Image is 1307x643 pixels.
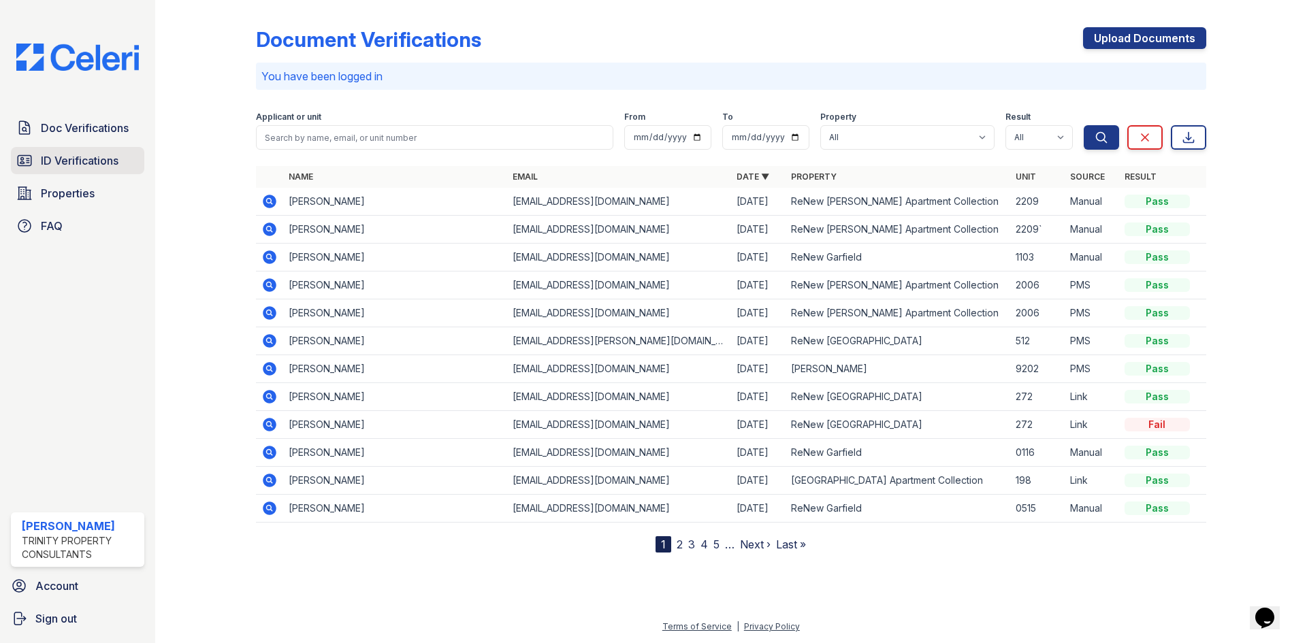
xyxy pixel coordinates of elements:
[1010,216,1065,244] td: 2209`
[1065,244,1119,271] td: Manual
[1125,171,1157,182] a: Result
[713,538,720,551] a: 5
[11,180,144,207] a: Properties
[283,216,507,244] td: [PERSON_NAME]
[513,171,538,182] a: Email
[1010,299,1065,327] td: 2006
[1125,362,1190,376] div: Pass
[507,495,731,523] td: [EMAIL_ADDRESS][DOMAIN_NAME]
[677,538,683,551] a: 2
[1065,188,1119,216] td: Manual
[507,244,731,271] td: [EMAIL_ADDRESS][DOMAIN_NAME]
[662,621,732,631] a: Terms of Service
[1065,411,1119,439] td: Link
[1065,271,1119,299] td: PMS
[22,518,139,534] div: [PERSON_NAME]
[5,44,150,71] img: CE_Logo_Blue-a8612792a0a2168367f1c8372b55b34899dd931a85d93a1a3d3e32e68fde9ad4.png
[1010,271,1065,299] td: 2006
[507,383,731,411] td: [EMAIL_ADDRESS][DOMAIN_NAME]
[1083,27,1206,49] a: Upload Documents
[507,271,731,299] td: [EMAIL_ADDRESS][DOMAIN_NAME]
[786,188,1010,216] td: ReNew [PERSON_NAME] Apartment Collection
[1010,411,1065,439] td: 272
[41,120,129,136] span: Doc Verifications
[1005,112,1031,122] label: Result
[261,68,1201,84] p: You have been logged in
[5,605,150,632] a: Sign out
[289,171,313,182] a: Name
[5,572,150,599] a: Account
[283,383,507,411] td: [PERSON_NAME]
[731,411,786,439] td: [DATE]
[1125,306,1190,320] div: Pass
[1125,278,1190,292] div: Pass
[1010,188,1065,216] td: 2209
[507,327,731,355] td: [EMAIL_ADDRESS][PERSON_NAME][DOMAIN_NAME]
[725,536,735,553] span: …
[1125,446,1190,459] div: Pass
[1125,222,1190,236] div: Pass
[1250,589,1293,629] iframe: chat widget
[731,383,786,411] td: [DATE]
[507,411,731,439] td: [EMAIL_ADDRESS][DOMAIN_NAME]
[1125,195,1190,208] div: Pass
[1065,327,1119,355] td: PMS
[1010,439,1065,467] td: 0116
[731,299,786,327] td: [DATE]
[1125,250,1190,264] div: Pass
[820,112,856,122] label: Property
[35,578,78,594] span: Account
[1065,495,1119,523] td: Manual
[731,188,786,216] td: [DATE]
[283,355,507,383] td: [PERSON_NAME]
[507,439,731,467] td: [EMAIL_ADDRESS][DOMAIN_NAME]
[731,467,786,495] td: [DATE]
[256,112,321,122] label: Applicant or unit
[776,538,806,551] a: Last »
[283,495,507,523] td: [PERSON_NAME]
[786,383,1010,411] td: ReNew [GEOGRAPHIC_DATA]
[786,467,1010,495] td: [GEOGRAPHIC_DATA] Apartment Collection
[1065,216,1119,244] td: Manual
[507,216,731,244] td: [EMAIL_ADDRESS][DOMAIN_NAME]
[41,152,118,169] span: ID Verifications
[35,610,77,627] span: Sign out
[744,621,800,631] a: Privacy Policy
[1125,334,1190,348] div: Pass
[731,271,786,299] td: [DATE]
[791,171,837,182] a: Property
[41,185,95,201] span: Properties
[11,114,144,142] a: Doc Verifications
[1065,467,1119,495] td: Link
[1065,299,1119,327] td: PMS
[1010,244,1065,271] td: 1103
[256,27,481,52] div: Document Verifications
[283,411,507,439] td: [PERSON_NAME]
[731,355,786,383] td: [DATE]
[688,538,695,551] a: 3
[11,147,144,174] a: ID Verifications
[1010,327,1065,355] td: 512
[731,495,786,523] td: [DATE]
[1125,474,1190,487] div: Pass
[786,411,1010,439] td: ReNew [GEOGRAPHIC_DATA]
[283,467,507,495] td: [PERSON_NAME]
[507,299,731,327] td: [EMAIL_ADDRESS][DOMAIN_NAME]
[11,212,144,240] a: FAQ
[283,327,507,355] td: [PERSON_NAME]
[786,271,1010,299] td: ReNew [PERSON_NAME] Apartment Collection
[507,188,731,216] td: [EMAIL_ADDRESS][DOMAIN_NAME]
[283,188,507,216] td: [PERSON_NAME]
[22,534,139,561] div: Trinity Property Consultants
[740,538,771,551] a: Next ›
[731,244,786,271] td: [DATE]
[786,327,1010,355] td: ReNew [GEOGRAPHIC_DATA]
[700,538,708,551] a: 4
[1010,383,1065,411] td: 272
[1065,383,1119,411] td: Link
[507,467,731,495] td: [EMAIL_ADDRESS][DOMAIN_NAME]
[1125,501,1190,515] div: Pass
[786,495,1010,523] td: ReNew Garfield
[786,216,1010,244] td: ReNew [PERSON_NAME] Apartment Collection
